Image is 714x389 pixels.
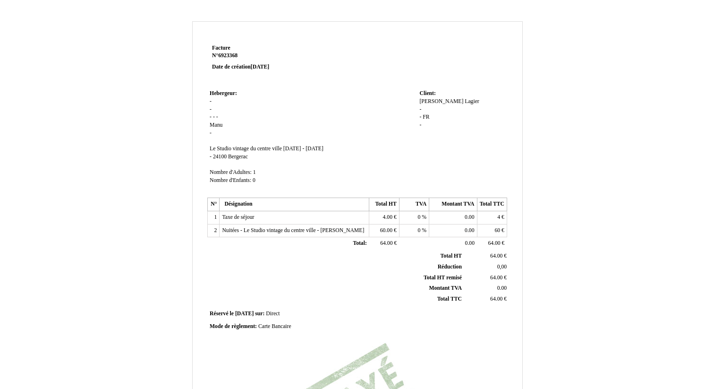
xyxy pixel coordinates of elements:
[465,227,474,233] span: 0.00
[465,98,479,104] span: Lagier
[490,296,502,302] span: 64.00
[477,211,507,225] td: €
[212,64,269,70] strong: Date de création
[369,211,399,225] td: €
[477,237,507,251] td: €
[438,264,462,270] span: Réduction
[213,154,227,160] span: 24100
[383,214,392,220] span: 4.00
[497,214,500,220] span: 4
[218,52,238,59] span: 6923368
[235,311,254,317] span: [DATE]
[210,169,252,175] span: Nombre d'Adultes:
[419,122,421,128] span: -
[253,169,256,175] span: 1
[212,52,325,60] strong: N°
[424,275,462,281] span: Total HT remisé
[399,198,429,211] th: TVA
[208,211,220,225] td: 1
[210,122,222,128] span: Manu
[258,323,291,329] span: Carte Bancaire
[464,294,509,305] td: €
[490,275,502,281] span: 64.00
[210,106,212,112] span: -
[380,227,392,233] span: 60.00
[210,90,237,96] span: Hebergeur:
[465,214,474,220] span: 0.00
[419,90,435,96] span: Client:
[418,214,421,220] span: 0
[208,198,220,211] th: N°
[464,272,509,283] td: €
[437,296,462,302] span: Total TTC
[419,114,421,120] span: -
[208,224,220,237] td: 2
[429,198,477,211] th: Montant TVA
[488,240,500,246] span: 64.00
[497,264,507,270] span: 0,00
[399,211,429,225] td: %
[210,130,212,136] span: -
[266,311,280,317] span: Direct
[251,64,269,70] span: [DATE]
[441,253,462,259] span: Total HT
[213,114,215,120] span: -
[210,311,234,317] span: Réservé le
[210,98,212,104] span: -
[210,323,257,329] span: Mode de règlement:
[494,227,500,233] span: 60
[497,285,507,291] span: 0.00
[429,285,462,291] span: Montant TVA
[222,214,254,220] span: Taxe de séjour
[418,227,421,233] span: 0
[220,198,369,211] th: Désignation
[228,154,248,160] span: Bergerac
[465,240,475,246] span: 0.00
[283,146,323,152] span: [DATE] - [DATE]
[369,237,399,251] td: €
[216,114,218,120] span: -
[353,240,366,246] span: Total:
[419,98,463,104] span: [PERSON_NAME]
[477,198,507,211] th: Total TTC
[210,177,251,183] span: Nombre d'Enfants:
[399,224,429,237] td: %
[222,227,364,233] span: Nuitées - Le Studio vintage du centre ville - [PERSON_NAME]
[210,114,212,120] span: -
[255,311,264,317] span: sur:
[477,224,507,237] td: €
[210,146,282,152] span: Le Studio vintage du centre ville
[490,253,502,259] span: 64.00
[464,251,509,261] td: €
[419,106,421,112] span: -
[210,154,212,160] span: -
[369,198,399,211] th: Total HT
[380,240,392,246] span: 64.00
[423,114,429,120] span: FR
[369,224,399,237] td: €
[253,177,255,183] span: 0
[212,45,230,51] span: Facture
